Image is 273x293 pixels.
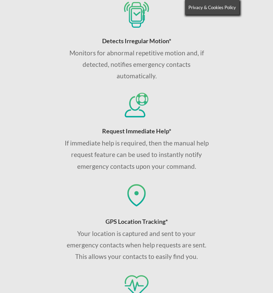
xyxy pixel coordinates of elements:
img: GPS coordinates sent to contacts if seizure is detected [124,183,149,209]
span: Detects Irregular Motion* [102,37,171,45]
div: Your location is captured and sent to your emergency contacts when help requests are sent. This a... [64,228,209,263]
span: Privacy & Cookies Policy [188,5,236,10]
img: Detects seizures via iPhone and Apple Watch sensors [124,2,149,28]
p: If immediate help is required, then the manual help request feature can be used to instantly noti... [64,138,209,172]
p: Monitors for abnormal repetitive motion and, if detected, notifies emergency contacts automatically. [64,48,209,82]
img: Request immediate help if you think you'll have a sizure [124,92,149,118]
span: Request Immediate Help* [102,128,171,135]
span: GPS Location Tracking* [105,218,168,225]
